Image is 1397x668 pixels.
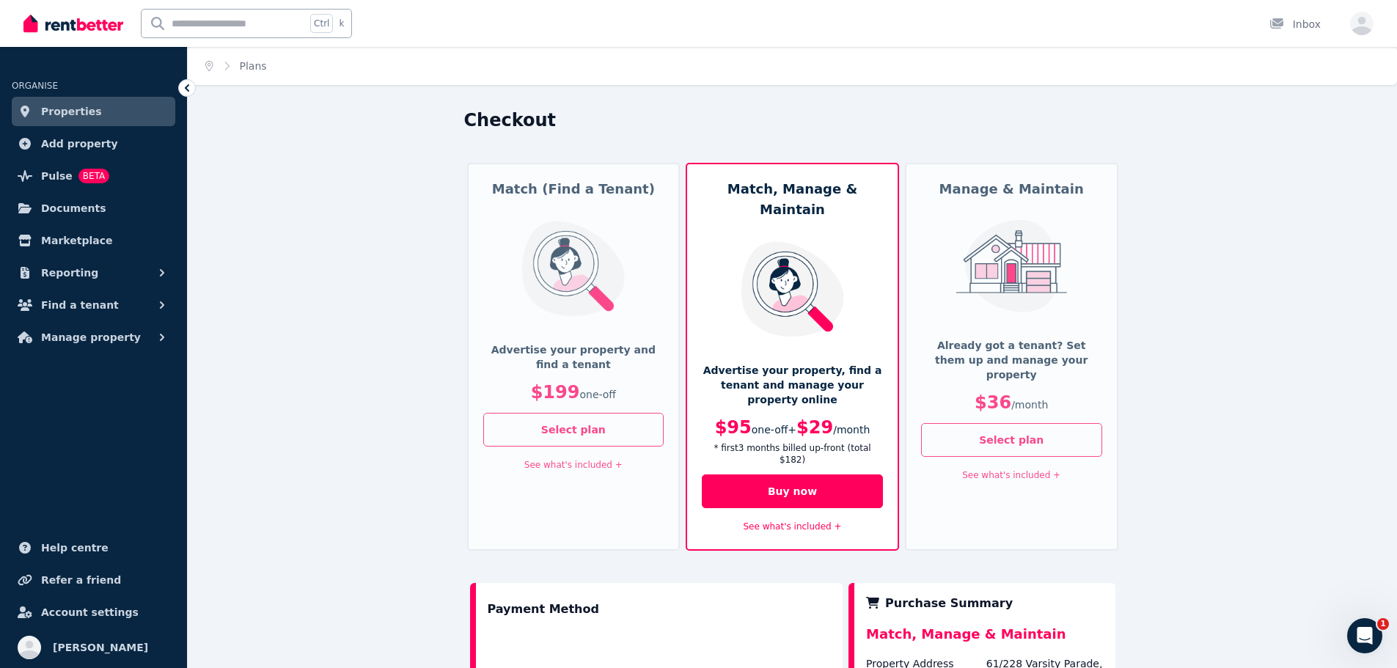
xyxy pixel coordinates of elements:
span: Marketplace [41,232,112,249]
span: Add property [41,135,118,153]
a: Documents [12,194,175,223]
span: Properties [41,103,102,120]
span: $199 [531,382,580,403]
span: / month [1011,399,1048,411]
p: Advertise your property and find a tenant [483,342,664,372]
a: Add property [12,129,175,158]
p: * first 3 month s billed up-front (total $182 ) [702,442,883,466]
span: Documents [41,199,106,217]
iframe: Intercom live chat [1347,618,1382,653]
span: k [339,18,344,29]
a: Refer a friend [12,565,175,595]
a: PulseBETA [12,161,175,191]
a: See what's included + [744,521,842,532]
span: Find a tenant [41,296,119,314]
a: Properties [12,97,175,126]
span: / month [833,424,870,436]
button: Select plan [921,423,1102,457]
span: Account settings [41,603,139,621]
div: Purchase Summary [866,595,1103,612]
h1: Checkout [464,109,557,132]
span: Manage property [41,329,141,346]
h5: Match (Find a Tenant) [483,179,664,199]
span: BETA [78,169,109,183]
span: Pulse [41,167,73,185]
button: Reporting [12,258,175,287]
h5: Manage & Maintain [921,179,1102,199]
p: Already got a tenant? Set them up and manage your property [921,338,1102,382]
span: + [788,424,796,436]
button: Find a tenant [12,290,175,320]
span: one-off [752,424,788,436]
span: $95 [715,417,752,438]
img: Match, Manage & Maintain [732,241,853,337]
button: Buy now [702,474,883,508]
span: Refer a friend [41,571,121,589]
span: Ctrl [310,14,333,33]
span: Help centre [41,539,109,557]
span: Plans [240,59,267,73]
a: See what's included + [524,460,623,470]
nav: Breadcrumb [188,47,285,85]
span: $29 [796,417,833,438]
span: one-off [579,389,616,400]
h5: Match, Manage & Maintain [702,179,883,220]
a: Help centre [12,533,175,562]
span: $36 [975,392,1011,413]
span: 1 [1377,618,1389,630]
div: Payment Method [488,595,599,624]
a: See what's included + [962,470,1060,480]
div: Inbox [1269,17,1321,32]
img: Manage & Maintain [951,220,1072,312]
img: Match (Find a Tenant) [513,220,634,317]
img: RentBetter [23,12,123,34]
div: Match, Manage & Maintain [866,624,1103,656]
span: ORGANISE [12,81,58,91]
button: Manage property [12,323,175,352]
span: Reporting [41,264,98,282]
a: Marketplace [12,226,175,255]
a: Account settings [12,598,175,627]
span: [PERSON_NAME] [53,639,148,656]
button: Select plan [483,413,664,447]
p: Advertise your property, find a tenant and manage your property online [702,363,883,407]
